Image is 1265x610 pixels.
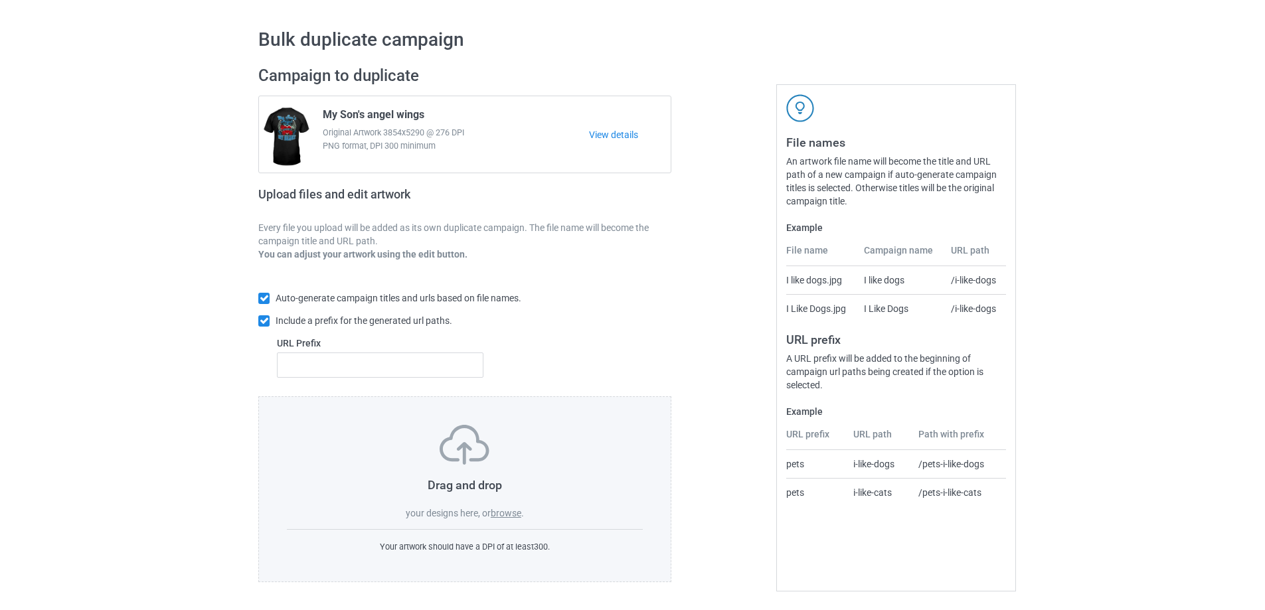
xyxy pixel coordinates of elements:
[786,478,846,506] td: pets
[258,221,671,248] p: Every file you upload will be added as its own duplicate campaign. The file name will become the ...
[786,332,1006,347] h3: URL prefix
[786,244,856,266] th: File name
[323,108,424,126] span: My Son's angel wings
[786,352,1006,392] div: A URL prefix will be added to the beginning of campaign url paths being created if the option is ...
[846,450,912,478] td: i-like-dogs
[258,249,467,260] b: You can adjust your artwork using the edit button.
[857,244,944,266] th: Campaign name
[276,315,452,326] span: Include a prefix for the generated url paths.
[786,405,1006,418] label: Example
[786,266,856,294] td: I like dogs.jpg
[287,477,643,493] h3: Drag and drop
[911,427,1006,450] th: Path with prefix
[406,508,491,518] span: your designs here, or
[521,508,524,518] span: .
[440,425,489,465] img: svg+xml;base64,PD94bWwgdmVyc2lvbj0iMS4wIiBlbmNvZGluZz0iVVRGLTgiPz4KPHN2ZyB3aWR0aD0iNzVweCIgaGVpZ2...
[589,128,671,141] a: View details
[846,478,912,506] td: i-like-cats
[380,542,550,552] span: Your artwork should have a DPI of at least 300 .
[944,266,1006,294] td: /i-like-dogs
[786,221,1006,234] label: Example
[911,450,1006,478] td: /pets-i-like-dogs
[846,427,912,450] th: URL path
[786,155,1006,208] div: An artwork file name will become the title and URL path of a new campaign if auto-generate campai...
[857,266,944,294] td: I like dogs
[857,294,944,323] td: I Like Dogs
[323,139,589,153] span: PNG format, DPI 300 minimum
[786,135,1006,150] h3: File names
[786,450,846,478] td: pets
[258,66,671,86] h2: Campaign to duplicate
[944,244,1006,266] th: URL path
[258,187,506,212] h2: Upload files and edit artwork
[277,337,483,350] label: URL Prefix
[276,293,521,303] span: Auto-generate campaign titles and urls based on file names.
[258,28,1007,52] h1: Bulk duplicate campaign
[491,508,521,518] label: browse
[786,427,846,450] th: URL prefix
[786,294,856,323] td: I Like Dogs.jpg
[911,478,1006,506] td: /pets-i-like-cats
[323,126,589,139] span: Original Artwork 3854x5290 @ 276 DPI
[944,294,1006,323] td: /i-like-dogs
[786,94,814,122] img: svg+xml;base64,PD94bWwgdmVyc2lvbj0iMS4wIiBlbmNvZGluZz0iVVRGLTgiPz4KPHN2ZyB3aWR0aD0iNDJweCIgaGVpZ2...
